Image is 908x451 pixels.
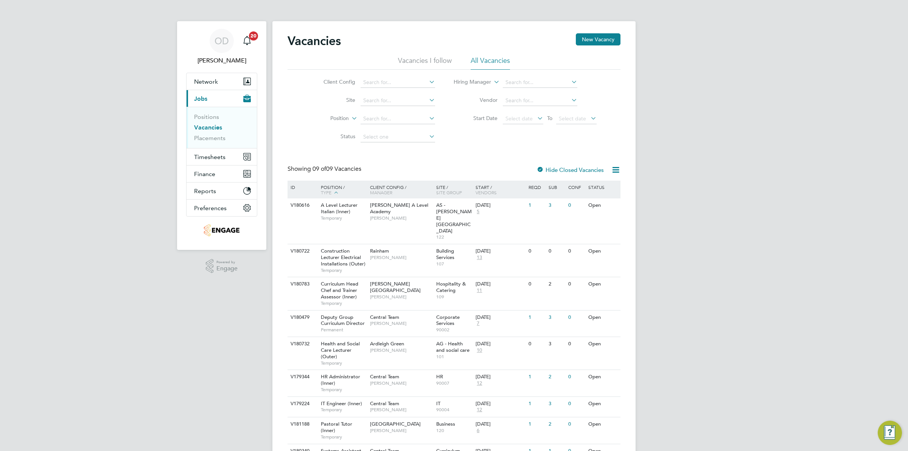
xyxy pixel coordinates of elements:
[398,56,452,70] li: Vacancies I follow
[361,114,435,124] input: Search for...
[471,56,510,70] li: All Vacancies
[289,244,315,258] div: V180722
[289,311,315,325] div: V180479
[194,124,222,131] a: Vacancies
[476,380,483,387] span: 12
[527,181,546,194] div: Reqd
[249,31,258,41] span: 20
[194,134,225,142] a: Placements
[288,165,363,173] div: Showing
[527,397,546,411] div: 1
[436,202,472,234] span: AS - [PERSON_NAME][GEOGRAPHIC_DATA]
[370,407,432,413] span: [PERSON_NAME]
[370,373,399,380] span: Central Team
[566,244,586,258] div: 0
[321,327,366,333] span: Permanent
[586,417,619,431] div: Open
[566,181,586,194] div: Conf
[547,277,566,291] div: 2
[289,370,315,384] div: V179344
[361,77,435,88] input: Search for...
[321,281,358,300] span: Curriculum Head Chef and Trainer Assessor (Inner)
[321,215,366,221] span: Temporary
[436,261,472,267] span: 107
[547,397,566,411] div: 3
[194,95,207,102] span: Jobs
[289,417,315,431] div: V181188
[321,373,360,386] span: HR Administrator (Inner)
[586,181,619,194] div: Status
[370,254,432,261] span: [PERSON_NAME]
[474,181,527,199] div: Start /
[545,113,555,123] span: To
[586,370,619,384] div: Open
[321,407,366,413] span: Temporary
[370,421,421,427] span: [GEOGRAPHIC_DATA]
[436,400,440,407] span: IT
[313,165,361,173] span: 09 Vacancies
[436,340,470,353] span: AG - Health and social care
[436,428,472,434] span: 120
[566,198,586,212] div: 0
[370,340,404,347] span: Ardleigh Green
[436,373,443,380] span: HR
[436,354,472,360] span: 101
[476,341,525,347] div: [DATE]
[216,265,238,272] span: Engage
[321,421,352,434] span: Pastoral Tutor (Inner)
[370,380,432,386] span: [PERSON_NAME]
[289,181,315,194] div: ID
[321,400,362,407] span: IT Engineer (Inner)
[370,202,428,215] span: [PERSON_NAME] A Level Academy
[177,21,266,250] nav: Main navigation
[527,370,546,384] div: 1
[187,183,257,199] button: Reports
[586,198,619,212] div: Open
[312,133,355,140] label: Status
[288,33,341,48] h2: Vacancies
[313,165,326,173] span: 09 of
[370,347,432,353] span: [PERSON_NAME]
[547,244,566,258] div: 0
[547,198,566,212] div: 3
[566,337,586,351] div: 0
[194,204,227,212] span: Preferences
[559,115,586,122] span: Select date
[476,428,480,434] span: 6
[476,287,483,294] span: 11
[476,320,480,327] span: 7
[321,434,366,440] span: Temporary
[370,215,432,221] span: [PERSON_NAME]
[448,78,491,86] label: Hiring Manager
[527,311,546,325] div: 1
[194,153,225,161] span: Timesheets
[503,77,577,88] input: Search for...
[547,337,566,351] div: 3
[204,224,239,236] img: jambo-logo-retina.png
[586,311,619,325] div: Open
[187,148,257,165] button: Timesheets
[566,417,586,431] div: 0
[476,281,525,287] div: [DATE]
[436,327,472,333] span: 90002
[436,314,460,327] span: Corporate Services
[187,73,257,90] button: Network
[536,166,604,173] label: Hide Closed Vacancies
[321,202,358,215] span: A Level Lecturer Italian (Inner)
[186,29,257,65] a: OD[PERSON_NAME]
[436,248,454,261] span: Building Services
[503,95,577,106] input: Search for...
[368,181,434,199] div: Client Config /
[476,347,483,354] span: 10
[527,277,546,291] div: 0
[321,248,365,267] span: Construction Lecturer Electrical Installations (Outer)
[370,248,389,254] span: Rainham
[878,421,902,445] button: Engage Resource Center
[547,370,566,384] div: 2
[370,400,399,407] span: Central Team
[186,224,257,236] a: Go to home page
[586,337,619,351] div: Open
[547,181,566,194] div: Sub
[436,294,472,300] span: 109
[187,200,257,216] button: Preferences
